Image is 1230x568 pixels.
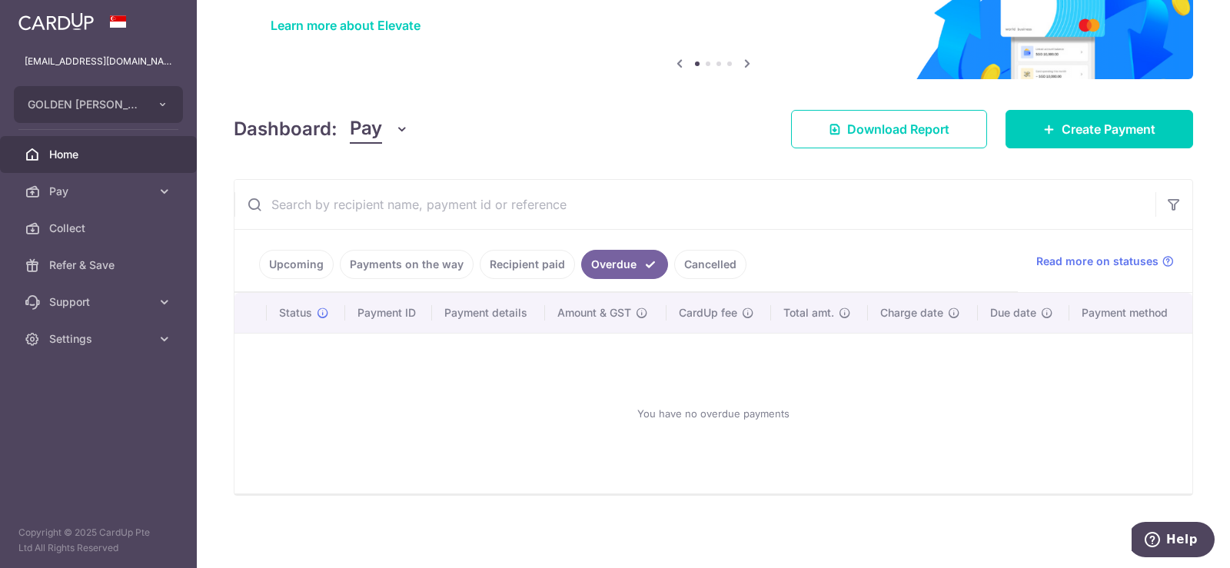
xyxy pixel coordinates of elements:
[1036,254,1174,269] a: Read more on statuses
[340,250,474,279] a: Payments on the way
[847,120,949,138] span: Download Report
[28,97,141,112] span: GOLDEN [PERSON_NAME] MARKETING
[674,250,746,279] a: Cancelled
[679,305,737,321] span: CardUp fee
[791,110,987,148] a: Download Report
[350,115,382,144] span: Pay
[1006,110,1193,148] a: Create Payment
[1069,293,1192,333] th: Payment method
[1062,120,1155,138] span: Create Payment
[25,54,172,69] p: [EMAIL_ADDRESS][DOMAIN_NAME]
[1036,254,1159,269] span: Read more on statuses
[14,86,183,123] button: GOLDEN [PERSON_NAME] MARKETING
[259,250,334,279] a: Upcoming
[990,305,1036,321] span: Due date
[1132,522,1215,560] iframe: Opens a widget where you can find more information
[49,331,151,347] span: Settings
[432,293,545,333] th: Payment details
[49,147,151,162] span: Home
[234,180,1155,229] input: Search by recipient name, payment id or reference
[480,250,575,279] a: Recipient paid
[350,115,409,144] button: Pay
[49,257,151,273] span: Refer & Save
[581,250,668,279] a: Overdue
[783,305,834,321] span: Total amt.
[234,115,337,143] h4: Dashboard:
[49,221,151,236] span: Collect
[49,294,151,310] span: Support
[345,293,432,333] th: Payment ID
[18,12,94,31] img: CardUp
[49,184,151,199] span: Pay
[557,305,631,321] span: Amount & GST
[880,305,943,321] span: Charge date
[279,305,312,321] span: Status
[253,346,1174,481] div: You have no overdue payments
[271,18,421,33] a: Learn more about Elevate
